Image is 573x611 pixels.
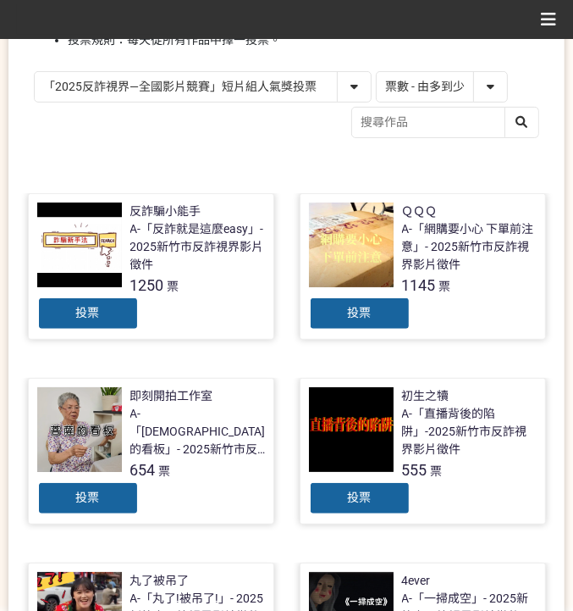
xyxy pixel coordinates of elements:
[348,491,372,504] span: 投票
[402,405,537,458] div: A-「直播背後的陷阱」-2025新竹市反詐視界影片徵件
[168,280,179,293] span: 票
[431,464,443,478] span: 票
[130,276,164,294] span: 1250
[28,193,274,340] a: 反詐騙小能手A-「反詐就是這麼easy」- 2025新竹市反詐視界影片徵件1250票投票
[76,491,100,504] span: 投票
[402,276,436,294] span: 1145
[402,387,449,405] div: 初生之犢
[300,378,546,525] a: 初生之犢A-「直播背後的陷阱」-2025新竹市反詐視界影片徵件555票投票
[439,280,451,293] span: 票
[159,464,171,478] span: 票
[352,108,538,137] input: 搜尋作品
[402,203,438,220] div: ＱＱＱ
[402,572,431,590] div: 4ever
[130,572,190,590] div: 丸了被吊了
[130,203,201,220] div: 反詐騙小能手
[76,306,100,319] span: 投票
[402,220,537,274] div: A-「網購要小心 下單前注意」- 2025新竹市反詐視界影片徵件
[130,461,156,479] span: 654
[68,31,539,49] li: 投票規則：每天從所有作品中擇一投票。
[130,405,266,458] div: A-「[DEMOGRAPHIC_DATA]的看板」- 2025新竹市反詐視界影片徵件
[300,193,546,340] a: ＱＱＱA-「網購要小心 下單前注意」- 2025新竹市反詐視界影片徵件1145票投票
[28,378,274,525] a: 即刻開拍工作室A-「[DEMOGRAPHIC_DATA]的看板」- 2025新竹市反詐視界影片徵件654票投票
[130,220,265,274] div: A-「反詐就是這麼easy」- 2025新竹市反詐視界影片徵件
[130,387,213,405] div: 即刻開拍工作室
[348,306,372,319] span: 投票
[402,461,427,479] span: 555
